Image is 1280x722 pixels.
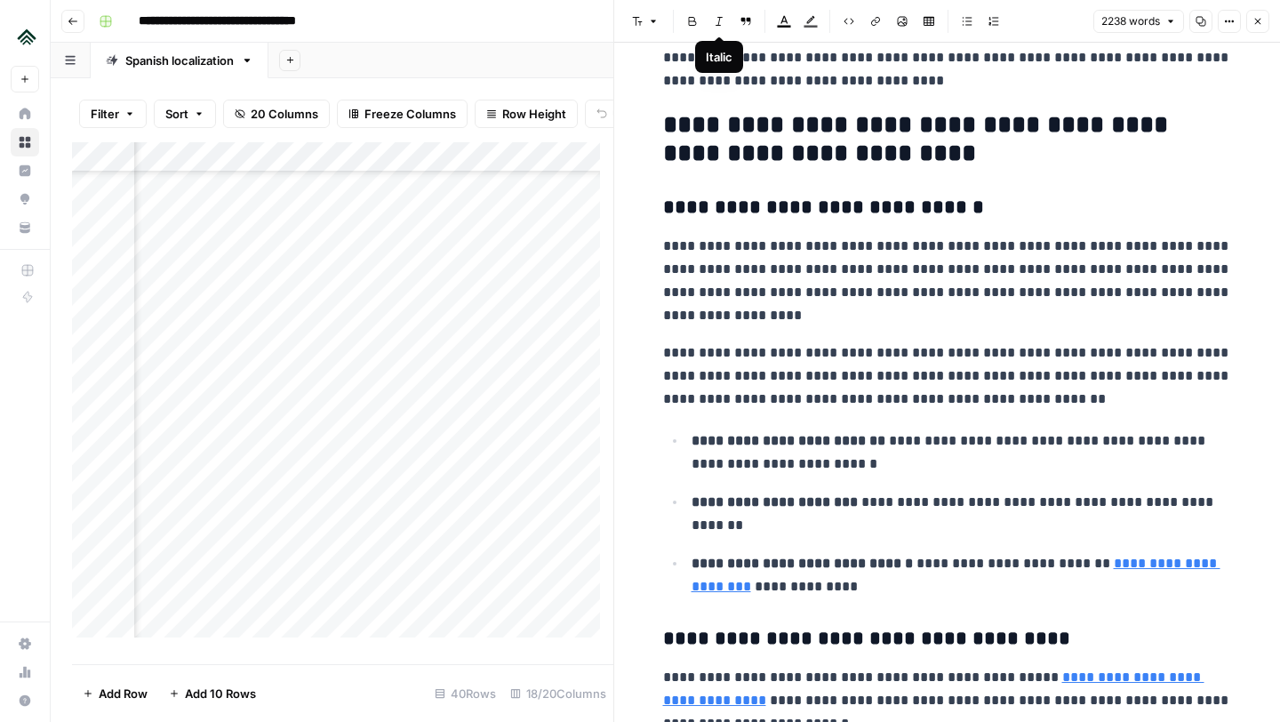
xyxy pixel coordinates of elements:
button: Add 10 Rows [158,679,267,708]
img: tab_keywords_by_traffic_grey.svg [189,103,204,117]
span: 2238 words [1101,13,1160,29]
button: Filter [79,100,147,128]
a: Spanish localization [91,43,268,78]
span: Filter [91,105,119,123]
div: Dominio: [DOMAIN_NAME] [46,46,199,60]
div: Italic [706,48,732,66]
span: Freeze Columns [364,105,456,123]
button: 20 Columns [223,100,330,128]
a: Your Data [11,213,39,242]
a: Settings [11,630,39,658]
span: 20 Columns [251,105,318,123]
button: Undo [585,100,654,128]
img: website_grey.svg [28,46,43,60]
img: tab_domain_overview_orange.svg [74,103,88,117]
button: Row Height [475,100,578,128]
a: Insights [11,156,39,185]
span: Row Height [502,105,566,123]
div: v 4.0.25 [50,28,87,43]
div: Dominio [93,105,136,116]
button: Workspace: Uplisting [11,14,39,59]
div: 18/20 Columns [503,679,613,708]
a: Opportunities [11,185,39,213]
a: Home [11,100,39,128]
span: Add Row [99,685,148,702]
button: Help + Support [11,686,39,715]
button: Add Row [72,679,158,708]
span: Add 10 Rows [185,685,256,702]
a: Usage [11,658,39,686]
div: 40 Rows [428,679,503,708]
span: Sort [165,105,188,123]
button: Sort [154,100,216,128]
div: Palabras clave [209,105,283,116]
button: Freeze Columns [337,100,468,128]
img: Uplisting Logo [11,20,43,52]
div: Spanish localization [125,52,234,69]
img: logo_orange.svg [28,28,43,43]
a: Browse [11,128,39,156]
button: 2238 words [1093,10,1184,33]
